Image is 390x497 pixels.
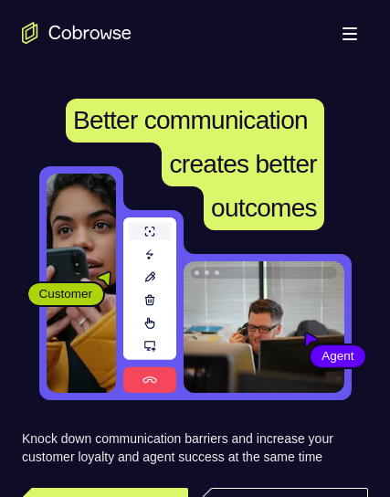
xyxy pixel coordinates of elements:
[22,429,368,466] p: Knock down communication barriers and increase your customer loyalty and agent success at the sam...
[47,174,116,393] img: A customer holding their phone
[123,217,176,393] img: A series of tools used in co-browsing sessions
[169,150,316,178] span: creates better
[73,106,308,134] span: Better communication
[22,22,132,44] a: Go to the home page
[184,261,344,393] img: A customer support agent talking on the phone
